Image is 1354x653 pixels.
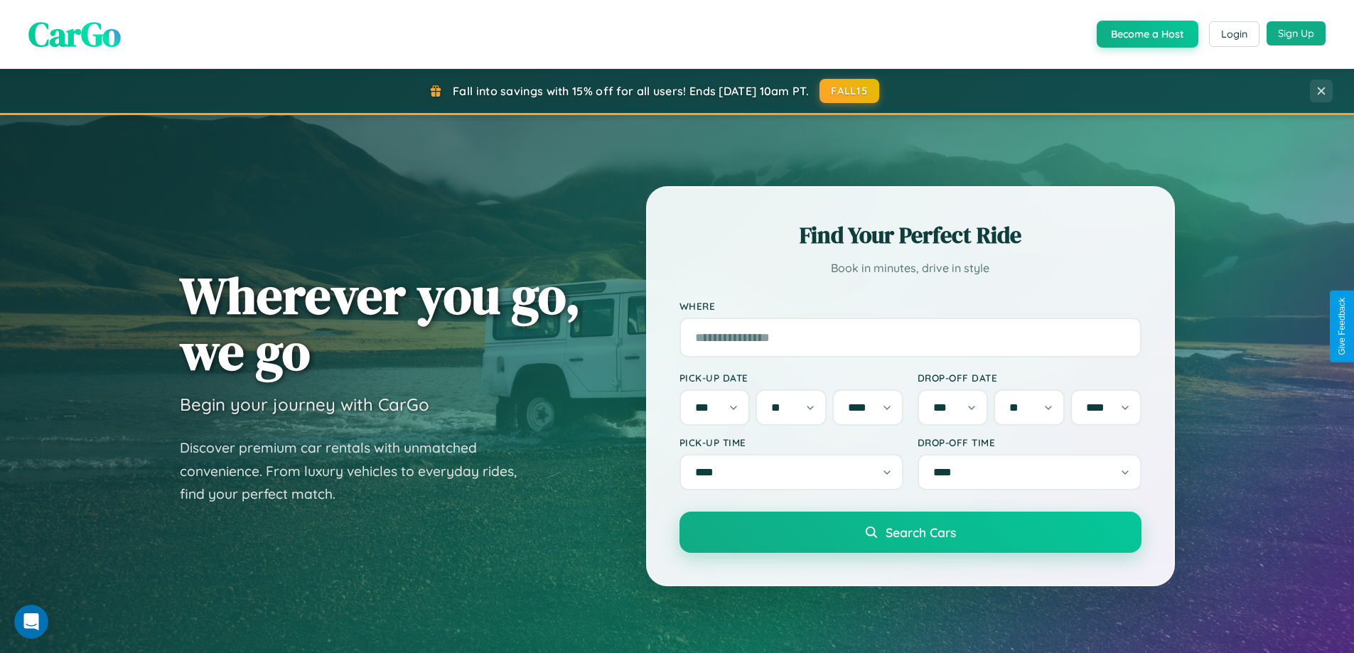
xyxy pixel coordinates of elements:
div: Give Feedback [1337,298,1347,355]
p: Discover premium car rentals with unmatched convenience. From luxury vehicles to everyday rides, ... [180,436,535,506]
span: Fall into savings with 15% off for all users! Ends [DATE] 10am PT. [453,84,809,98]
iframe: Intercom live chat [14,605,48,639]
h1: Wherever you go, we go [180,267,581,379]
button: Search Cars [679,512,1141,553]
button: Login [1209,21,1259,47]
label: Pick-up Date [679,372,903,384]
button: Become a Host [1097,21,1198,48]
label: Drop-off Time [918,436,1141,448]
label: Where [679,300,1141,312]
h3: Begin your journey with CarGo [180,394,429,415]
span: Search Cars [886,524,956,540]
h2: Find Your Perfect Ride [679,220,1141,251]
button: Sign Up [1267,21,1326,45]
label: Drop-off Date [918,372,1141,384]
span: CarGo [28,11,121,58]
label: Pick-up Time [679,436,903,448]
button: FALL15 [820,79,879,103]
p: Book in minutes, drive in style [679,258,1141,279]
